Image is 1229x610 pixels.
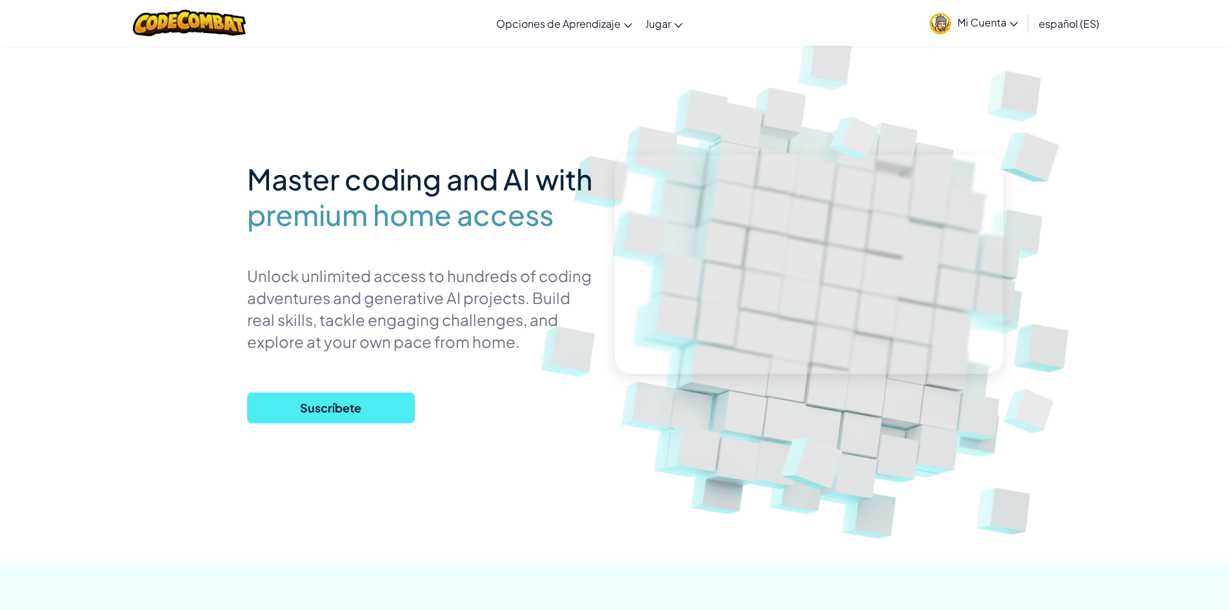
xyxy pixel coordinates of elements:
span: Mi Cuenta [957,15,1018,29]
span: Master coding and AI with [247,161,593,197]
p: Unlock unlimited access to hundreds of coding adventures and generative AI projects. Build real s... [247,265,595,352]
a: Opciones de Aprendizaje [490,6,639,41]
img: Overlap cubes [811,96,901,178]
a: Mi Cuenta [923,3,1024,43]
a: Jugar [639,6,689,41]
button: Suscríbete [247,392,415,423]
img: avatar [930,13,951,34]
img: Overlap cubes [977,97,1090,207]
img: CodeCombat logo [133,10,246,36]
span: premium home access [247,197,554,232]
span: Jugar [645,17,671,30]
span: Opciones de Aprendizaje [496,17,621,30]
img: Overlap cubes [757,401,874,516]
a: español (ES) [1032,6,1106,41]
span: español (ES) [1039,17,1099,30]
img: Overlap cubes [984,368,1079,453]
